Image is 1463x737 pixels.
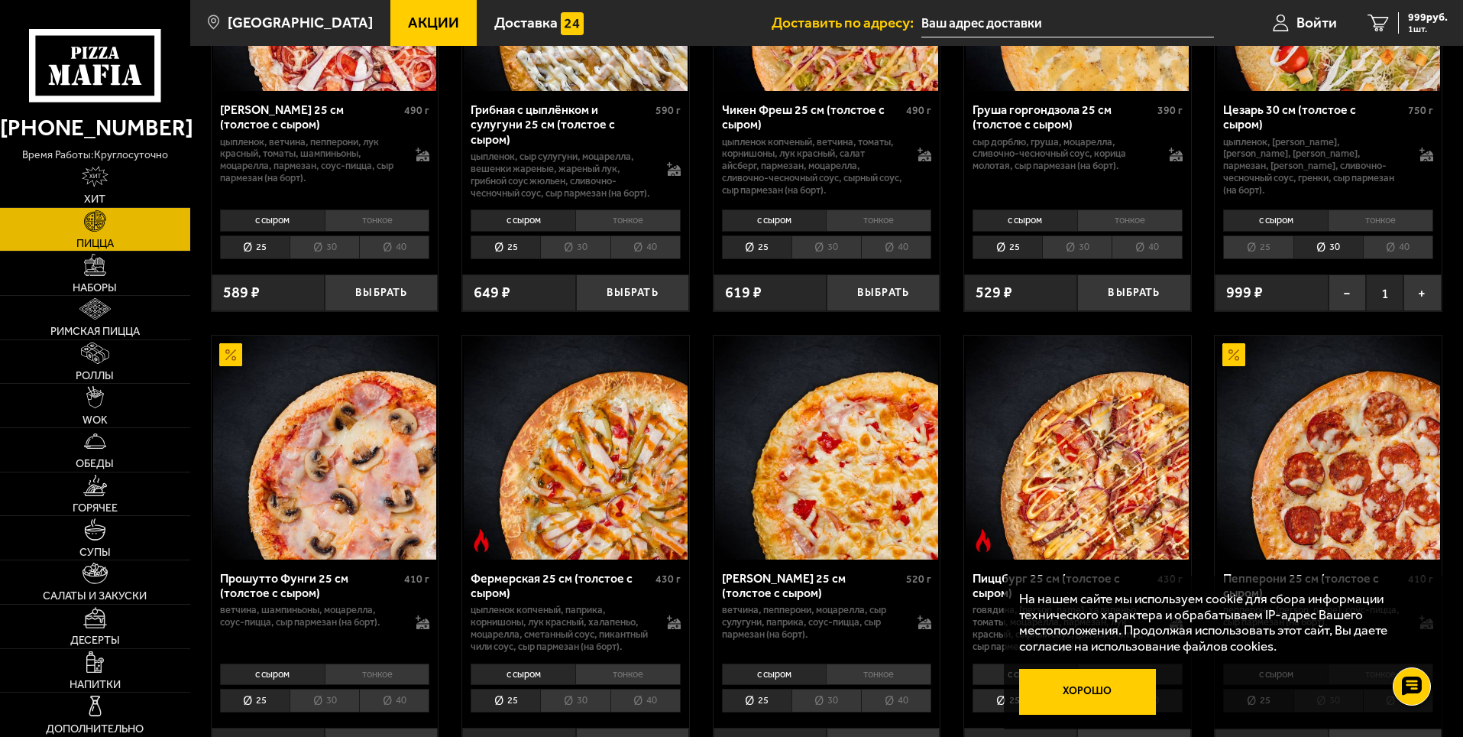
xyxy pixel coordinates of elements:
li: 30 [540,689,610,713]
li: 40 [610,689,681,713]
img: Фермерская 25 см (толстое с сыром) [464,336,687,559]
p: цыпленок копченый, ветчина, томаты, корнишоны, лук красный, салат айсберг, пармезан, моцарелла, с... [722,136,903,197]
li: 40 [610,235,681,259]
li: тонкое [325,664,430,685]
li: с сыром [471,209,575,231]
div: Цезарь 30 см (толстое с сыром) [1223,102,1404,131]
li: 25 [471,689,540,713]
div: Пиццбург 25 см (толстое с сыром) [973,571,1154,600]
p: ветчина, шампиньоны, моцарелла, соус-пицца, сыр пармезан (на борт). [220,604,401,628]
li: 40 [1112,235,1182,259]
span: 619 ₽ [725,285,762,300]
span: 1 [1366,274,1403,312]
img: Акционный [219,343,242,366]
img: Острое блюдо [470,529,493,552]
li: 30 [1293,235,1363,259]
li: 30 [791,235,861,259]
span: Салаты и закуски [43,590,147,601]
span: 590 г [655,104,681,117]
span: 750 г [1408,104,1433,117]
li: с сыром [471,664,575,685]
span: Роллы [76,370,114,381]
div: Грибная с цыплёнком и сулугуни 25 см (толстое с сыром) [471,102,652,146]
a: Острое блюдоПиццбург 25 см (толстое с сыром) [964,336,1191,559]
li: 25 [722,235,791,259]
span: 529 ₽ [976,285,1012,300]
p: говядина, [PERSON_NAME], халапеньо, томаты, моцарелла, пармезан, лук красный, сырный соус, [PERSO... [973,604,1154,653]
span: Обеды [76,458,114,469]
span: WOK [83,414,108,425]
span: Горячее [73,502,118,513]
div: [PERSON_NAME] 25 см (толстое с сыром) [220,102,401,131]
span: Напитки [70,679,121,690]
img: 15daf4d41897b9f0e9f617042186c801.svg [561,12,584,35]
p: цыпленок, сыр сулугуни, моцарелла, вешенки жареные, жареный лук, грибной соус Жюльен, сливочно-че... [471,151,652,200]
img: Прошутто Фунги 25 см (толстое с сыром) [213,336,436,559]
span: 410 г [404,573,429,586]
li: 25 [973,689,1042,713]
li: тонкое [325,209,430,231]
li: с сыром [722,664,827,685]
button: Выбрать [325,274,438,312]
div: Прошутто Фунги 25 см (толстое с сыром) [220,571,401,600]
p: сыр дорблю, груша, моцарелла, сливочно-чесночный соус, корица молотая, сыр пармезан (на борт). [973,136,1154,173]
span: 589 ₽ [223,285,260,300]
span: 430 г [655,573,681,586]
li: тонкое [575,664,681,685]
li: 25 [722,689,791,713]
button: Хорошо [1019,669,1157,715]
span: Войти [1296,15,1337,30]
div: Груша горгондзола 25 см (толстое с сыром) [973,102,1154,131]
img: Прошутто Формаджио 25 см (толстое с сыром) [715,336,938,559]
div: [PERSON_NAME] 25 см (толстое с сыром) [722,571,903,600]
li: с сыром [973,209,1077,231]
li: 25 [471,235,540,259]
li: с сыром [220,209,325,231]
a: АкционныйПрошутто Фунги 25 см (толстое с сыром) [212,336,439,559]
button: Выбрать [576,274,689,312]
p: цыпленок копченый, паприка, корнишоны, лук красный, халапеньо, моцарелла, сметанный соус, пикантн... [471,604,652,653]
button: Выбрать [827,274,940,312]
input: Ваш адрес доставки [921,9,1214,37]
li: 40 [861,689,931,713]
p: ветчина, пепперони, моцарелла, сыр сулугуни, паприка, соус-пицца, сыр пармезан (на борт). [722,604,903,641]
button: − [1329,274,1366,312]
span: Римская пицца [50,326,140,336]
li: с сыром [220,664,325,685]
span: Доставка [494,15,558,30]
li: с сыром [722,209,827,231]
span: Дополнительно [46,723,144,734]
span: 520 г [906,573,931,586]
p: цыпленок, [PERSON_NAME], [PERSON_NAME], [PERSON_NAME], пармезан, [PERSON_NAME], сливочно-чесночны... [1223,136,1404,197]
div: Пепперони 25 см (толстое с сыром) [1223,571,1404,600]
li: 25 [1223,235,1293,259]
li: тонкое [1328,209,1433,231]
button: Выбрать [1077,274,1190,312]
a: АкционныйПепперони 25 см (толстое с сыром) [1215,336,1442,559]
img: Пепперони 25 см (толстое с сыром) [1217,336,1440,559]
li: с сыром [1223,209,1328,231]
li: 30 [540,235,610,259]
img: Акционный [1222,343,1245,366]
p: цыпленок, ветчина, пепперони, лук красный, томаты, шампиньоны, моцарелла, пармезан, соус-пицца, с... [220,136,401,185]
img: Острое блюдо [972,529,995,552]
li: 40 [861,235,931,259]
li: 25 [973,235,1042,259]
li: 30 [1042,235,1112,259]
span: 410 г [1408,573,1433,586]
span: Доставить по адресу: [772,15,921,30]
span: 430 г [1157,573,1183,586]
li: тонкое [826,209,931,231]
span: Акции [408,15,459,30]
li: 30 [290,689,359,713]
li: 40 [359,689,429,713]
li: 30 [791,689,861,713]
div: Фермерская 25 см (толстое с сыром) [471,571,652,600]
li: тонкое [826,664,931,685]
span: Супы [79,547,111,557]
li: 25 [220,235,290,259]
p: На нашем сайте мы используем cookie для сбора информации технического характера и обрабатываем IP... [1019,591,1419,654]
a: Острое блюдоФермерская 25 см (толстое с сыром) [462,336,689,559]
li: тонкое [1077,209,1183,231]
span: Пицца [76,238,114,248]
